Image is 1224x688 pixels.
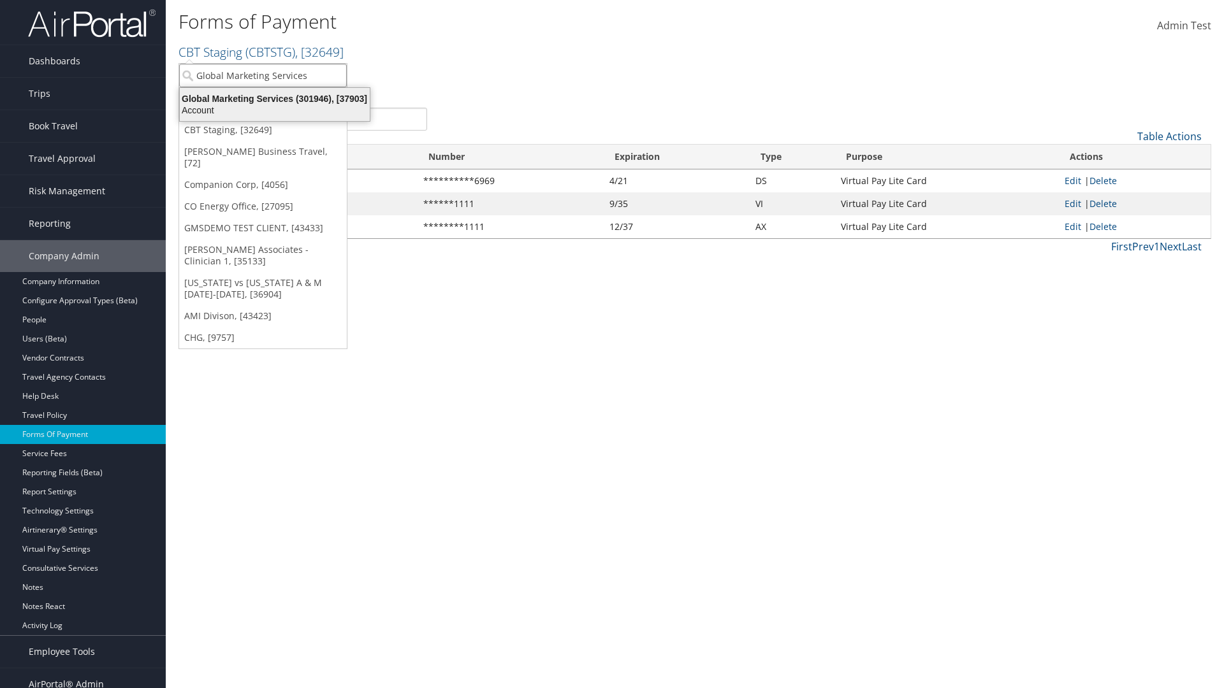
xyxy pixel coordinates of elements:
span: , [ 32649 ] [295,43,344,61]
td: DS [749,169,834,192]
span: Travel Approval [29,143,96,175]
a: Delete [1089,197,1117,210]
a: CBT Staging [178,43,344,61]
img: airportal-logo.png [28,8,156,38]
div: Account [172,104,377,116]
th: Expiration: activate to sort column ascending [603,145,749,169]
td: Virtual Pay Lite Card [834,169,1058,192]
a: Next [1160,240,1182,254]
div: Global Marketing Services (301946), [37903] [172,93,377,104]
th: Number [417,145,603,169]
a: Delete [1089,175,1117,187]
td: Virtual Pay Lite Card [834,215,1058,238]
span: Reporting [29,208,71,240]
a: Prev [1132,240,1154,254]
td: AX [749,215,834,238]
span: ( CBTSTG ) [245,43,295,61]
th: Type [749,145,834,169]
td: | [1058,215,1211,238]
span: Risk Management [29,175,105,207]
span: Admin Test [1157,18,1211,32]
td: 9/35 [603,192,749,215]
input: Search Accounts [179,64,347,87]
th: Actions [1058,145,1211,169]
span: Dashboards [29,45,80,77]
a: CO Energy Office, [27095] [179,196,347,217]
th: Purpose: activate to sort column descending [834,145,1058,169]
a: Edit [1065,220,1081,233]
a: Companion Corp, [4056] [179,174,347,196]
a: AMI Divison, [43423] [179,305,347,327]
a: Delete [1089,220,1117,233]
a: Edit [1065,197,1081,210]
a: CBT Staging, [32649] [179,119,347,141]
a: [PERSON_NAME] Business Travel, [72] [179,141,347,174]
a: First [1111,240,1132,254]
td: 12/37 [603,215,749,238]
a: [US_STATE] vs [US_STATE] A & M [DATE]-[DATE], [36904] [179,272,347,305]
td: Virtual Pay Lite Card [834,192,1058,215]
h1: Forms of Payment [178,8,867,35]
a: [PERSON_NAME] Associates - Clinician 1, [35133] [179,239,347,272]
td: 4/21 [603,169,749,192]
a: GMSDEMO TEST CLIENT, [43433] [179,217,347,239]
td: | [1058,169,1211,192]
span: Company Admin [29,240,99,272]
a: CHG, [9757] [179,327,347,348]
span: Employee Tools [29,636,95,668]
span: Book Travel [29,110,78,142]
a: 1 [1154,240,1160,254]
span: Trips [29,78,50,110]
a: Admin Test [1157,6,1211,46]
td: VI [749,192,834,215]
td: | [1058,192,1211,215]
a: Edit [1065,175,1081,187]
a: Table Actions [1137,129,1202,143]
a: Last [1182,240,1202,254]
